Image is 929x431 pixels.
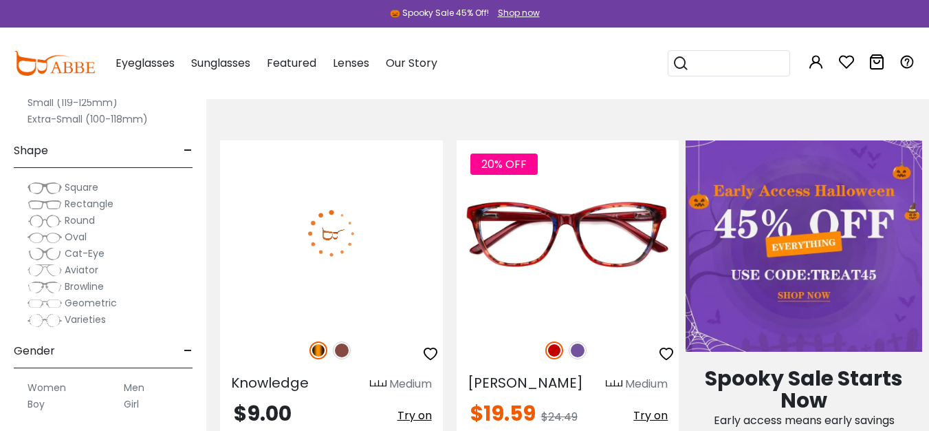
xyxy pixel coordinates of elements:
[28,198,62,211] img: Rectangle.png
[28,313,62,328] img: Varieties.png
[457,140,679,326] img: Red Strauss - Acetate ,Universal Bridge Fit
[14,51,95,76] img: abbeglasses.com
[28,231,62,244] img: Oval.png
[714,412,895,428] span: Early access means early savings
[390,7,489,19] div: 🎃 Spooky Sale 45% Off!
[633,408,668,423] span: Try on
[28,111,148,127] label: Extra-Small (100-118mm)
[184,335,193,368] span: -
[468,373,583,392] span: [PERSON_NAME]
[14,134,48,167] span: Shape
[545,341,563,359] img: Red
[28,280,62,294] img: Browline.png
[65,313,106,326] span: Varieties
[633,403,668,428] button: Try on
[28,247,62,261] img: Cat-Eye.png
[65,263,98,277] span: Aviator
[234,399,292,428] span: $9.00
[65,180,98,194] span: Square
[28,396,45,412] label: Boy
[28,94,118,111] label: Small (119-125mm)
[116,55,175,71] span: Eyeglasses
[65,230,87,244] span: Oval
[28,214,62,228] img: Round.png
[370,379,386,390] img: size ruler
[309,341,327,359] img: Tortoise
[606,379,622,390] img: size ruler
[220,140,443,326] img: Tortoise Knowledge - Acetate ,Universal Bridge Fit
[124,396,139,412] label: Girl
[397,408,432,423] span: Try on
[191,55,250,71] span: Sunglasses
[28,379,66,396] label: Women
[386,55,437,71] span: Our Story
[333,341,351,359] img: Brown
[397,403,432,428] button: Try on
[28,297,62,311] img: Geometric.png
[184,134,193,167] span: -
[65,280,104,293] span: Browline
[65,213,95,227] span: Round
[705,364,903,415] span: Spooky Sale Starts Now
[28,181,62,195] img: Square.png
[686,140,922,352] img: Early Access Halloween
[65,197,113,211] span: Rectangle
[333,55,369,71] span: Lenses
[470,154,538,175] span: 20% OFF
[231,373,309,392] span: Knowledge
[470,399,536,428] span: $19.59
[541,409,578,425] span: $24.49
[14,335,55,368] span: Gender
[28,264,62,277] img: Aviator.png
[65,296,117,310] span: Geometric
[124,379,144,396] label: Men
[625,376,668,392] div: Medium
[389,376,432,392] div: Medium
[65,246,105,260] span: Cat-Eye
[491,7,540,19] a: Shop now
[569,341,587,359] img: Purple
[498,7,540,19] div: Shop now
[267,55,316,71] span: Featured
